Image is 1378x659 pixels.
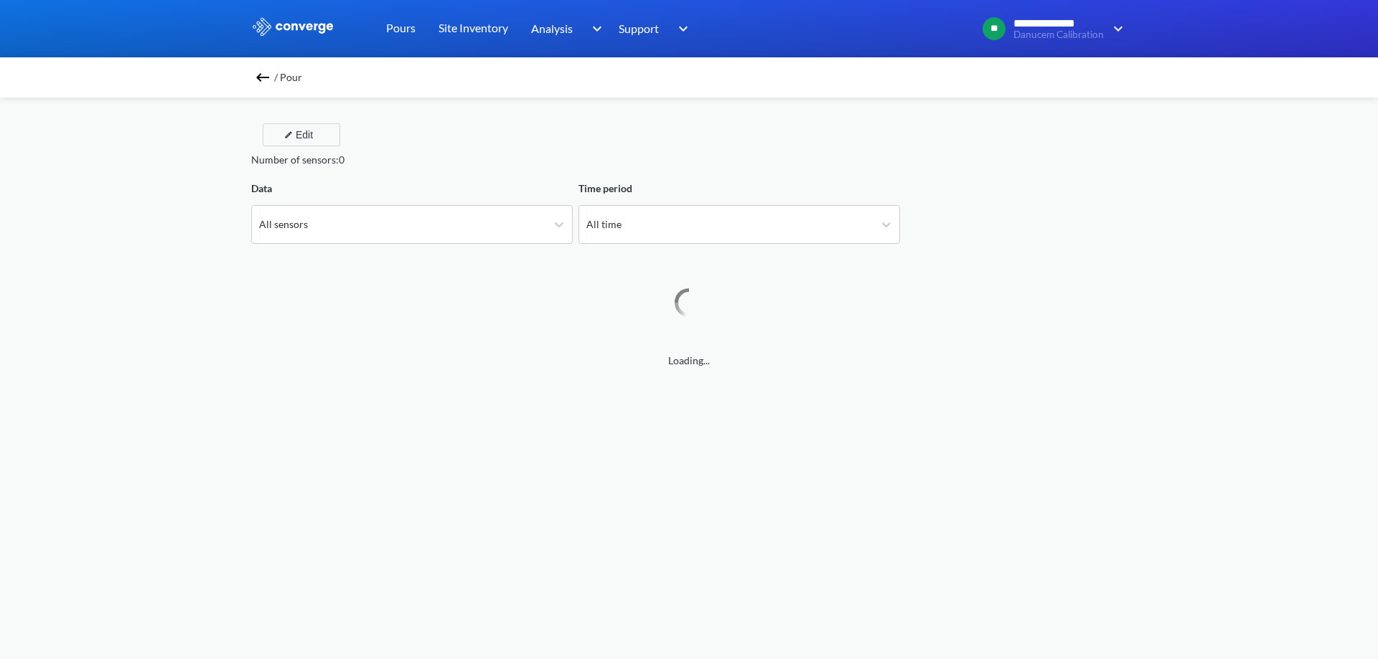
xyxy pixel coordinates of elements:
span: / Pour [274,67,302,87]
span: Analysis [531,19,573,37]
span: Danucem Calibration [1013,29,1104,40]
img: downArrow.svg [1104,20,1127,37]
img: downArrow.svg [583,20,606,37]
img: backspace.svg [254,69,271,86]
span: Loading... [251,353,1127,369]
div: Time period [578,181,900,196]
div: All time [586,217,622,232]
div: Number of sensors: 0 [251,152,344,168]
button: Edit [263,123,340,146]
div: Edit [278,126,316,143]
div: Data [251,181,573,196]
div: All sensors [259,217,308,232]
img: edit-icon.svg [284,131,293,139]
span: Support [619,19,659,37]
img: logo_ewhite.svg [251,17,334,36]
img: downArrow.svg [669,20,692,37]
